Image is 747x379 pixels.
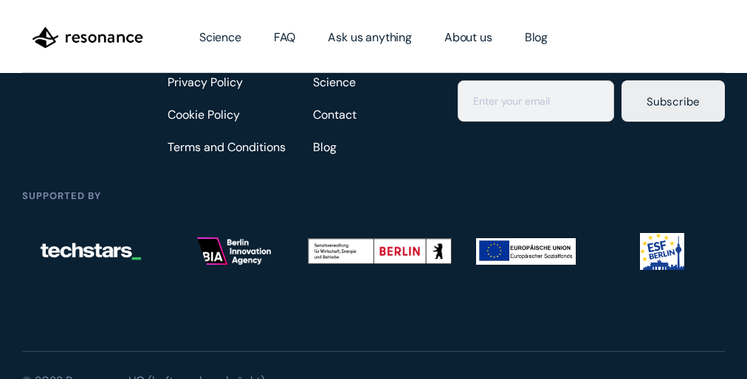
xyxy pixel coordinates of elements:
a: Science [183,17,258,58]
a: Privacy Policy [168,71,247,94]
input: Enter your email [458,80,613,122]
a: Ask us anything [311,17,428,58]
a: FAQ [258,17,312,58]
form: Email Form [458,80,724,122]
a: home [22,15,154,60]
input: Subscribe [622,80,725,122]
a: Terms and Conditions [168,136,290,159]
a: About us [428,17,509,58]
a: Cookie Policy [168,103,244,127]
a: Blog [313,136,341,159]
a: Contact [313,103,361,127]
p: Supported By [22,189,724,203]
a: Blog [509,17,564,58]
a: Science [313,71,360,94]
